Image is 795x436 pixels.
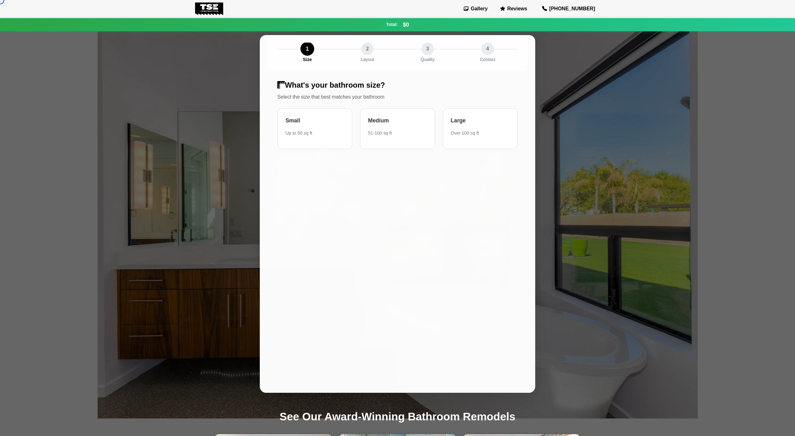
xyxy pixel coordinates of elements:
a: Gallery [461,4,490,14]
span: Total: [386,21,398,28]
p: Select the size that best matches your bathroom [277,93,518,101]
div: Layout [361,56,374,63]
a: [PHONE_NUMBER] [537,3,600,15]
div: Small [285,116,344,125]
div: Quality [420,56,435,63]
a: Reviews [498,4,530,14]
div: 3 [421,43,434,55]
span: $0 [403,21,409,29]
div: Size [303,56,312,63]
div: 2 [361,43,374,55]
div: Contact [480,56,496,63]
div: Up to 50 sq ft [285,130,344,136]
div: Medium [368,116,427,125]
h2: See Our Award-Winning Bathroom Remodels [210,410,585,423]
h3: What's your bathroom size? [277,81,518,90]
div: 51-100 sq ft [368,130,427,136]
div: Large [451,116,510,125]
div: Over 100 sq ft [451,130,510,136]
img: Tse Construction [195,3,224,15]
div: 4 [481,43,494,55]
div: 1 [300,42,314,56]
